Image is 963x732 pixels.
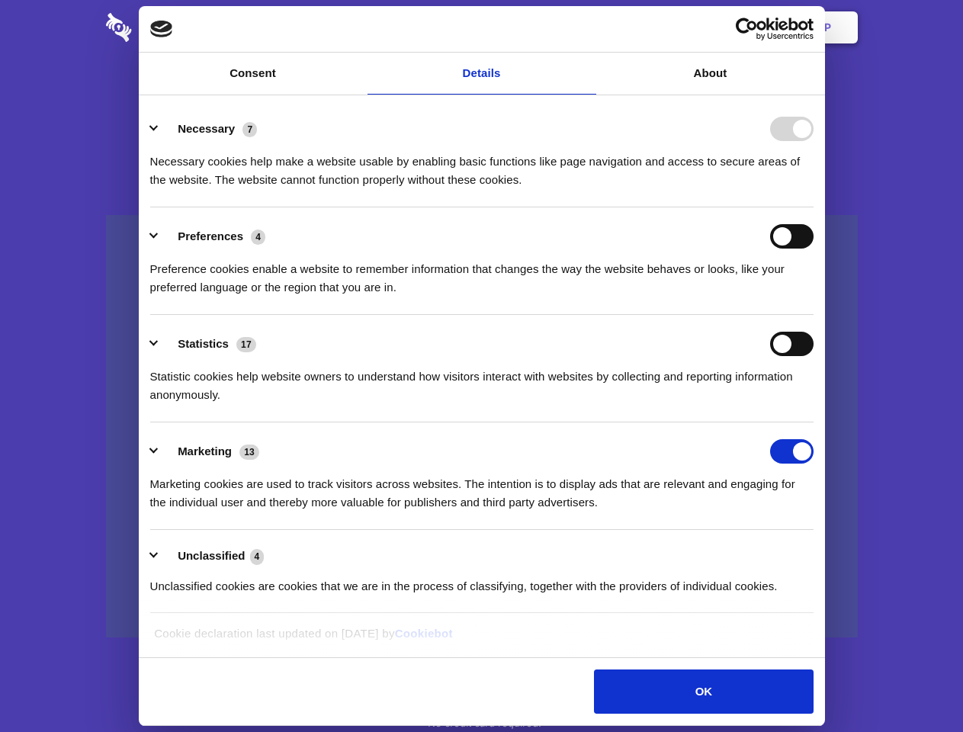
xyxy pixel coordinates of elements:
label: Necessary [178,122,235,135]
a: Consent [139,53,368,95]
label: Statistics [178,337,229,350]
button: OK [594,669,813,714]
span: 4 [251,230,265,245]
h1: Eliminate Slack Data Loss. [106,69,858,124]
div: Statistic cookies help website owners to understand how visitors interact with websites by collec... [150,356,814,404]
h4: Auto-redaction of sensitive data, encrypted data sharing and self-destructing private chats. Shar... [106,139,858,189]
div: Cookie declaration last updated on [DATE] by [143,624,820,654]
div: Preference cookies enable a website to remember information that changes the way the website beha... [150,249,814,297]
a: About [596,53,825,95]
img: logo-wordmark-white-trans-d4663122ce5f474addd5e946df7df03e33cb6a1c49d2221995e7729f52c070b2.svg [106,13,236,42]
button: Statistics (17) [150,332,266,356]
button: Unclassified (4) [150,547,274,566]
a: Contact [618,4,689,51]
label: Preferences [178,230,243,242]
span: 13 [239,445,259,460]
label: Marketing [178,445,232,457]
a: Cookiebot [395,627,453,640]
a: Usercentrics Cookiebot - opens in a new window [680,18,814,40]
button: Preferences (4) [150,224,275,249]
button: Marketing (13) [150,439,269,464]
button: Necessary (7) [150,117,267,141]
span: 7 [242,122,257,137]
a: Wistia video thumbnail [106,215,858,638]
a: Login [692,4,758,51]
span: 4 [250,549,265,564]
img: logo [150,21,173,37]
div: Marketing cookies are used to track visitors across websites. The intention is to display ads tha... [150,464,814,512]
a: Pricing [448,4,514,51]
span: 17 [236,337,256,352]
div: Necessary cookies help make a website usable by enabling basic functions like page navigation and... [150,141,814,189]
div: Unclassified cookies are cookies that we are in the process of classifying, together with the pro... [150,566,814,596]
a: Details [368,53,596,95]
